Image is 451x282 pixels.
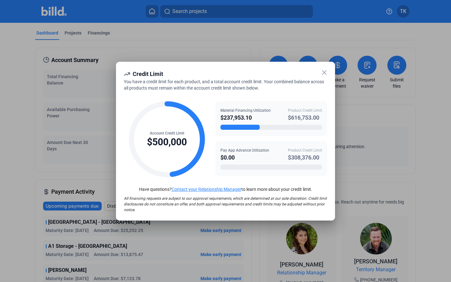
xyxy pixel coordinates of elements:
[288,113,322,122] div: $616,753.00
[220,113,271,122] div: $237,953.10
[288,153,322,162] div: $308,376.00
[139,187,312,192] span: Have questions? to learn more about your credit limit.
[288,108,322,113] div: Product Credit Limit
[147,136,187,148] div: $500,000
[147,130,187,136] div: Account Credit Limit
[220,147,269,153] div: Pay App Advance Utilization
[172,187,241,192] a: Contact your Relationship Manager
[124,79,324,91] span: You have a credit limit for each product, and a total account credit limit. Your combined balance...
[288,147,322,153] div: Product Credit Limit
[220,108,271,113] div: Material Financing Utilization
[220,153,269,162] div: $0.00
[124,196,327,212] span: All financing requests are subject to our approval requirements, which are determined at our sole...
[133,71,163,77] span: Credit Limit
